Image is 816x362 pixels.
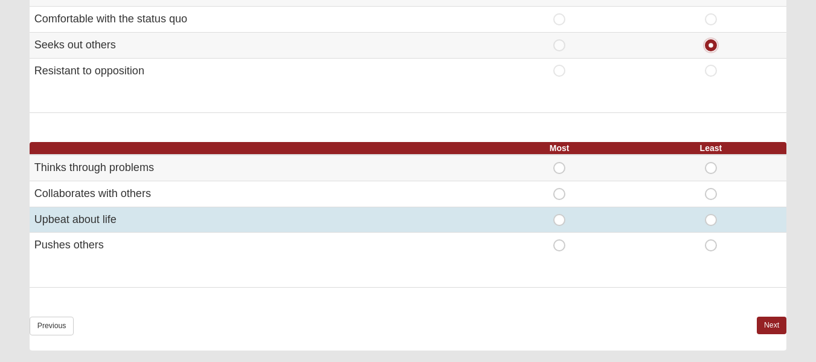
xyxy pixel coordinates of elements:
[484,142,635,155] th: Most
[635,142,787,155] th: Least
[30,233,484,258] td: Pushes others
[30,181,484,207] td: Collaborates with others
[30,7,484,33] td: Comfortable with the status quo
[30,155,484,181] td: Thinks through problems
[30,207,484,233] td: Upbeat about life
[30,32,484,58] td: Seeks out others
[30,317,74,335] a: Previous
[757,317,786,334] a: Next
[30,58,484,83] td: Resistant to opposition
